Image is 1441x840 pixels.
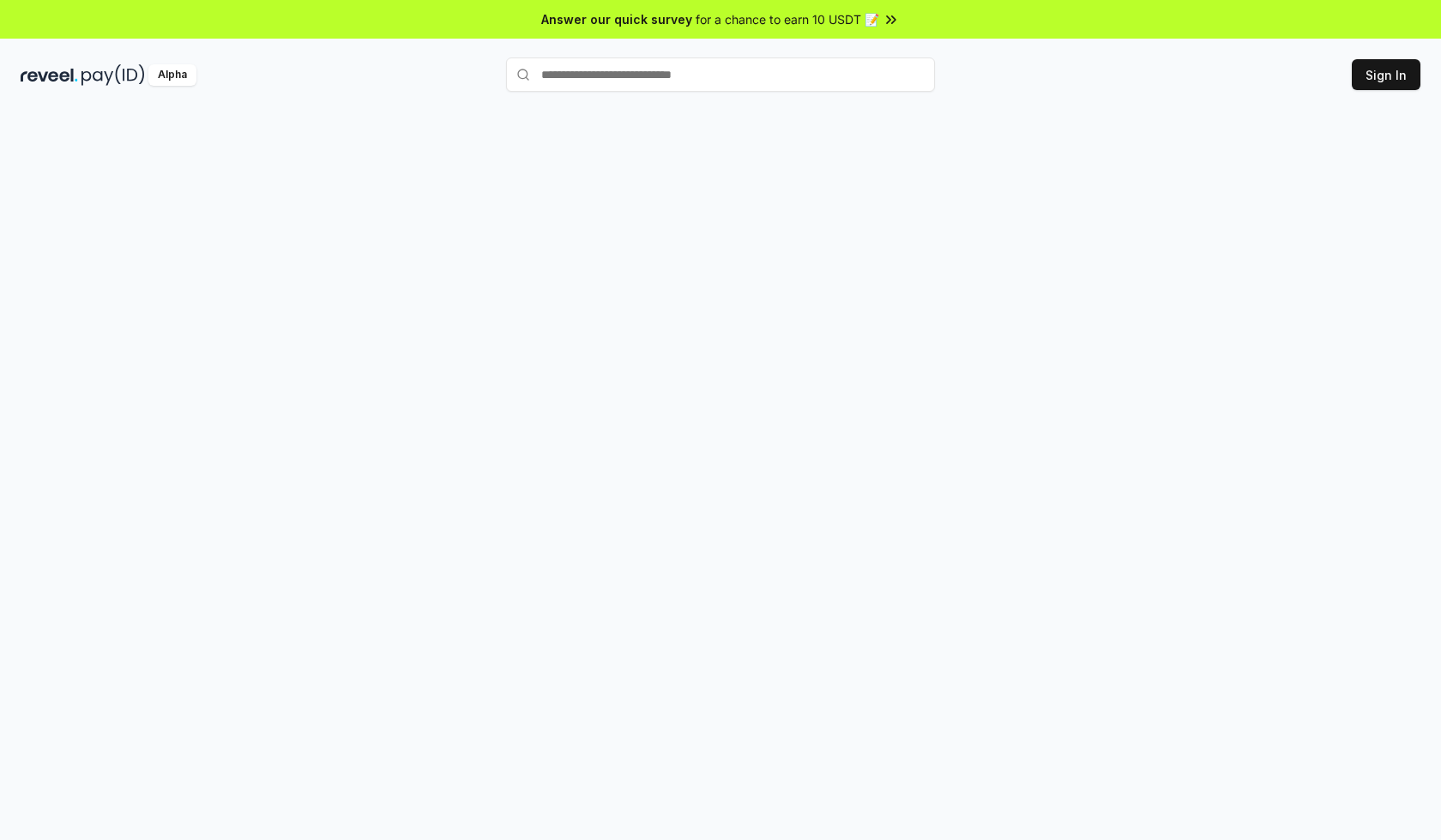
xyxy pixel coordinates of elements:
[1352,59,1420,90] button: Sign In
[696,10,879,28] span: for a chance to earn 10 USDT 📝
[541,10,692,28] span: Answer our quick survey
[81,64,145,86] img: pay_id
[148,64,196,86] div: Alpha
[21,64,78,86] img: reveel_dark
